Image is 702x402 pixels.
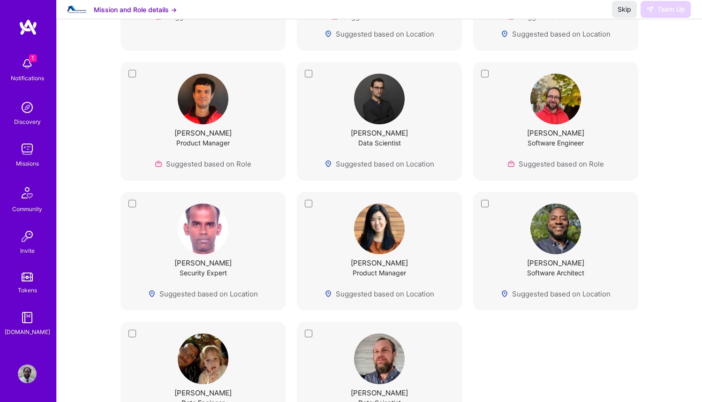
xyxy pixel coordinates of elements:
img: tokens [22,273,33,281]
img: User Avatar [178,204,228,254]
img: Locations icon [148,290,156,297]
button: Skip [612,1,637,18]
div: Invite [20,246,35,256]
span: Skip [618,5,631,14]
div: Suggested based on Location [325,159,434,169]
div: [PERSON_NAME] [351,388,408,398]
img: Role icon [155,160,162,167]
div: Data Scientist [358,138,401,148]
img: User Avatar [354,334,405,384]
img: bell [18,54,37,73]
img: User Avatar [178,74,228,124]
div: Software Architect [527,268,584,278]
img: Invite [18,227,37,246]
div: [PERSON_NAME] [351,258,408,268]
div: Suggested based on Location [501,289,611,299]
div: [DOMAIN_NAME] [5,327,50,337]
div: Suggested based on Location [501,29,611,39]
img: Locations icon [501,30,508,38]
img: guide book [18,308,37,327]
div: [PERSON_NAME] [527,128,584,138]
div: Suggested based on Location [148,289,258,299]
div: Security Expert [180,268,227,278]
img: User Avatar [530,204,581,254]
div: Suggested based on Location [325,29,434,39]
div: [PERSON_NAME] [174,128,232,138]
img: logo [19,19,38,36]
a: User Avatar [15,364,39,383]
img: Locations icon [325,30,332,38]
img: Company Logo [68,6,86,13]
img: teamwork [18,140,37,159]
div: Community [12,204,42,214]
div: Suggested based on Location [325,289,434,299]
div: Tokens [18,285,37,295]
div: Discovery [14,117,41,127]
div: Product Manager [353,268,406,278]
img: User Avatar [178,334,228,384]
div: Suggested based on Role [155,159,251,169]
button: Mission and Role details → [94,5,177,15]
img: discovery [18,98,37,117]
div: Product Manager [176,138,230,148]
img: Community [16,182,38,204]
img: User Avatar [354,74,405,124]
div: [PERSON_NAME] [351,128,408,138]
img: Role icon [507,160,515,167]
div: Suggested based on Role [507,159,604,169]
div: [PERSON_NAME] [527,258,584,268]
img: Locations icon [501,290,508,297]
img: Locations icon [325,290,332,297]
span: 1 [29,54,37,62]
img: User Avatar [18,364,37,383]
div: Notifications [11,73,44,83]
img: User Avatar [530,74,581,124]
div: Missions [16,159,39,168]
img: User Avatar [354,204,405,254]
div: [PERSON_NAME] [174,258,232,268]
div: [PERSON_NAME] [174,388,232,398]
img: Locations icon [325,160,332,167]
div: Software Engineer [528,138,584,148]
